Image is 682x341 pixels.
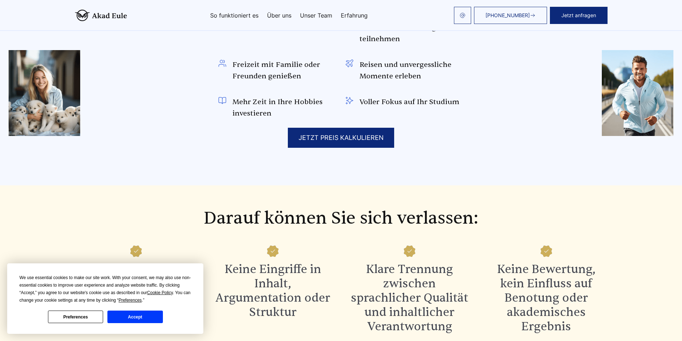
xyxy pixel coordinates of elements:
img: img5 [602,50,673,136]
a: Erfahrung [341,13,368,18]
button: Accept [107,311,163,323]
span: [PHONE_NUMBER] [485,13,530,18]
span: Voller Fokus auf Ihr Studium [359,96,459,108]
li: Sprachliche Prüfung entsprechend formaler Vorgaben [75,243,197,334]
li: Keine Eingriffe in Inhalt, Argumentation oder Struktur [212,243,334,334]
button: Jetzt anfragen [550,7,608,24]
img: logo [75,10,127,21]
span: Mehr Zeit in Ihre Hobbies investieren [232,96,337,119]
a: [PHONE_NUMBER] [474,7,547,24]
span: Cookie Policy [147,290,173,295]
button: Preferences [48,311,103,323]
div: We use essential cookies to make our site work. With your consent, we may also use non-essential ... [19,274,191,304]
img: img3 [9,50,80,136]
div: Cookie Consent Prompt [7,263,203,334]
li: Keine Bewertung, kein Einfluss auf Benotung oder akademisches Ergebnis [485,243,608,334]
span: Preferences [118,298,142,303]
a: Über uns [267,13,291,18]
a: Unser Team [300,13,332,18]
h2: Darauf können Sie sich verlassen: [75,208,608,228]
div: JETZT PREIS KALKULIEREN [288,128,394,148]
img: Freizeit mit Familie oder Freunden genießen [218,59,227,68]
span: Freizeit mit Familie oder Freunden genießen [232,59,337,82]
img: Voller Fokus auf Ihr Studium [345,96,354,105]
img: Reisen und unvergessliche Momente erleben [345,59,354,68]
li: Klare Trennung zwischen sprachlicher Qualität und inhaltlicher Verantwortung [348,243,471,334]
img: email [460,13,465,18]
a: So funktioniert es [210,13,258,18]
span: Reisen und unvergessliche Momente erleben [359,59,464,82]
img: Mehr Zeit in Ihre Hobbies investieren [218,96,227,105]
